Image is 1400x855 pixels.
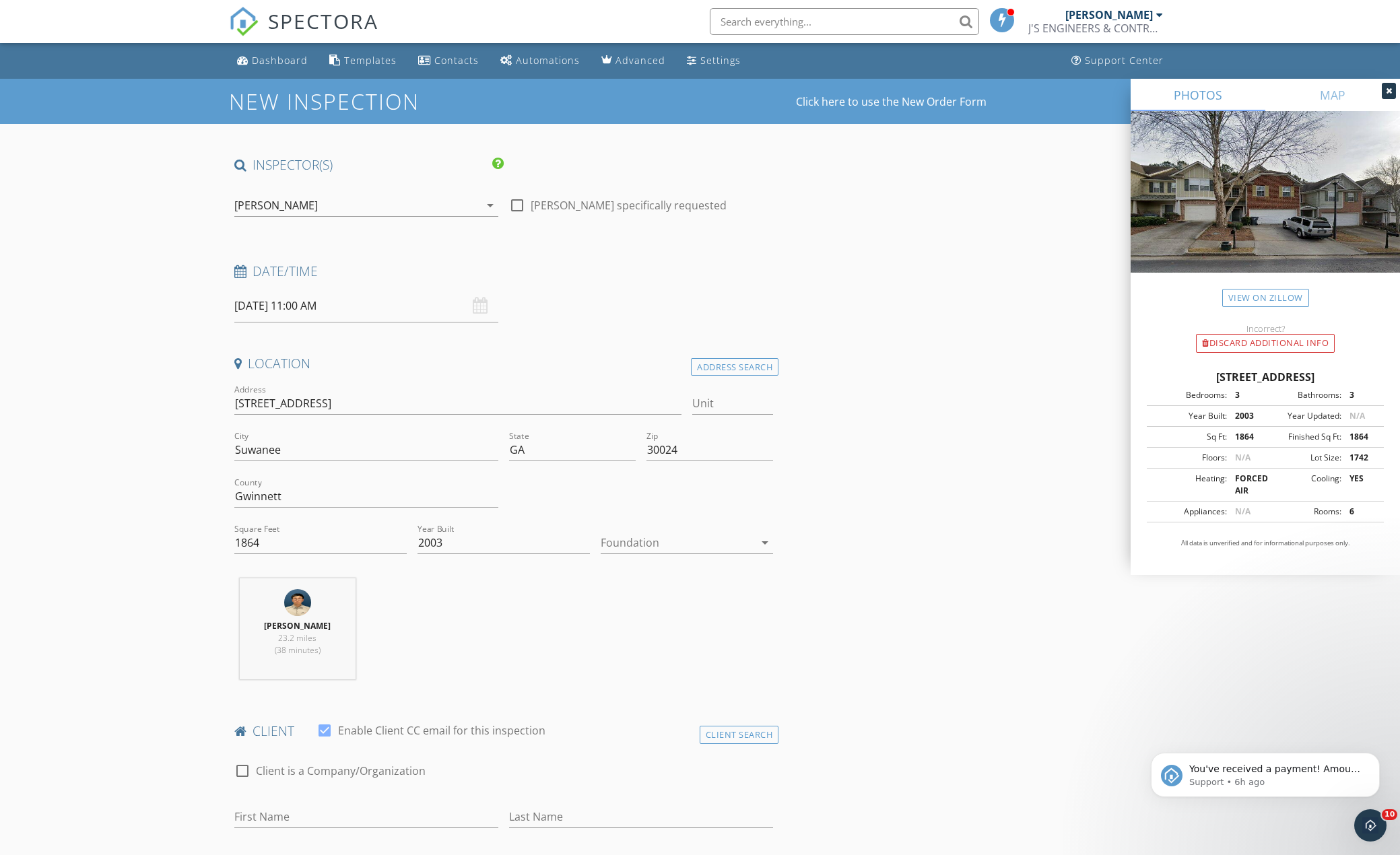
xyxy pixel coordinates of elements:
[1222,289,1309,307] a: View on Zillow
[434,54,479,67] div: Contacts
[796,96,987,107] a: Click here to use the New Order Form
[1341,431,1380,443] div: 1864
[531,199,727,212] label: [PERSON_NAME] specifically requested
[252,54,308,67] div: Dashboard
[596,48,671,73] a: Advanced
[1151,452,1227,464] div: Floors:
[275,644,321,656] span: (38 minutes)
[1151,389,1227,401] div: Bedrooms:
[232,48,313,73] a: Dashboard
[413,48,484,73] a: Contacts
[1151,431,1227,443] div: Sq Ft:
[1065,8,1153,22] div: [PERSON_NAME]
[516,54,580,67] div: Automations
[1265,79,1400,111] a: MAP
[234,199,318,211] div: [PERSON_NAME]
[1147,369,1384,385] div: [STREET_ADDRESS]
[1235,506,1251,517] span: N/A
[1227,431,1265,443] div: 1864
[1265,410,1341,422] div: Year Updated:
[681,48,746,73] a: Settings
[1265,431,1341,443] div: Finished Sq Ft:
[1341,389,1380,401] div: 3
[324,48,402,73] a: Templates
[1196,334,1335,353] div: Discard Additional info
[1227,410,1265,422] div: 2003
[757,535,773,551] i: arrow_drop_down
[1131,79,1265,111] a: PHOTOS
[1341,506,1380,518] div: 6
[1227,473,1265,497] div: FORCED AIR
[264,620,331,631] strong: [PERSON_NAME]
[1151,473,1227,497] div: Heating:
[256,764,426,778] label: Client is a Company/Organization
[234,722,774,740] h4: client
[1028,22,1163,35] div: J'S ENGINEERS & CONTRACTORS
[344,54,397,67] div: Templates
[234,289,498,322] input: Select date
[1227,389,1265,401] div: 3
[495,48,585,73] a: Automations (Basic)
[691,358,778,376] div: Address Search
[1265,473,1341,497] div: Cooling:
[338,724,545,737] label: Enable Client CC email for this inspection
[700,726,779,744] div: Client Search
[615,54,665,67] div: Advanced
[229,18,378,46] a: SPECTORA
[1131,724,1400,819] iframe: Intercom notifications message
[1131,111,1400,305] img: streetview
[1151,410,1227,422] div: Year Built:
[1341,473,1380,497] div: YES
[1265,389,1341,401] div: Bathrooms:
[1131,323,1400,334] div: Incorrect?
[482,197,498,213] i: arrow_drop_down
[700,54,741,67] div: Settings
[1341,452,1380,464] div: 1742
[278,632,316,644] span: 23.2 miles
[234,263,774,280] h4: Date/Time
[1147,539,1384,548] p: All data is unverified and for informational purposes only.
[229,90,527,113] h1: New Inspection
[1349,410,1365,421] span: N/A
[59,52,232,64] p: Message from Support, sent 6h ago
[1265,452,1341,464] div: Lot Size:
[59,39,232,197] span: You've received a payment! Amount $650.00 Fee $0.00 Net $650.00 Transaction # pi_3SCRF8K7snlDGpRF...
[1151,506,1227,518] div: Appliances:
[1265,506,1341,518] div: Rooms:
[234,156,504,174] h4: INSPECTOR(S)
[229,7,259,36] img: The Best Home Inspection Software - Spectora
[1382,809,1397,820] span: 10
[1354,809,1387,842] iframe: Intercom live chat
[268,7,378,35] span: SPECTORA
[284,589,311,616] img: img_7785.jpeg
[234,355,774,372] h4: Location
[1085,54,1164,67] div: Support Center
[1235,452,1251,463] span: N/A
[710,8,979,35] input: Search everything...
[1066,48,1169,73] a: Support Center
